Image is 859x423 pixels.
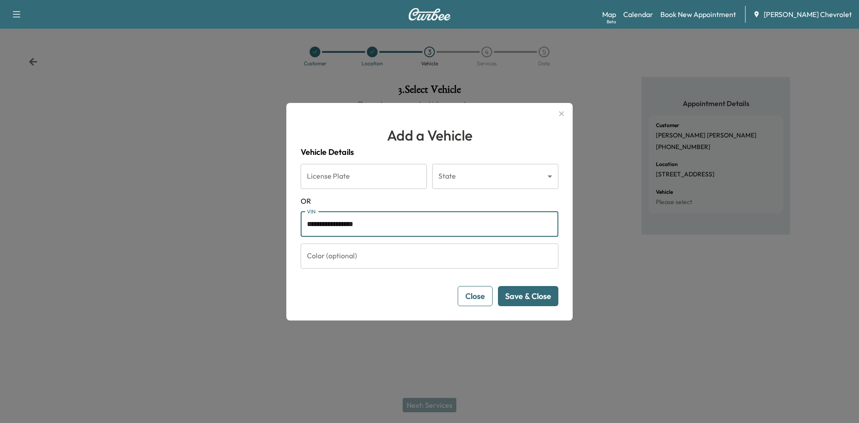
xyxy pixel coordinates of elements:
h4: Vehicle Details [301,146,558,158]
button: Close [458,286,493,306]
span: [PERSON_NAME] Chevrolet [764,9,852,20]
a: Calendar [623,9,653,20]
img: Curbee Logo [408,8,451,21]
label: VIN [307,208,316,215]
span: OR [301,196,558,206]
a: MapBeta [602,9,616,20]
div: Beta [607,18,616,25]
a: Book New Appointment [660,9,736,20]
button: Save & Close [498,286,558,306]
h1: Add a Vehicle [301,124,558,146]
